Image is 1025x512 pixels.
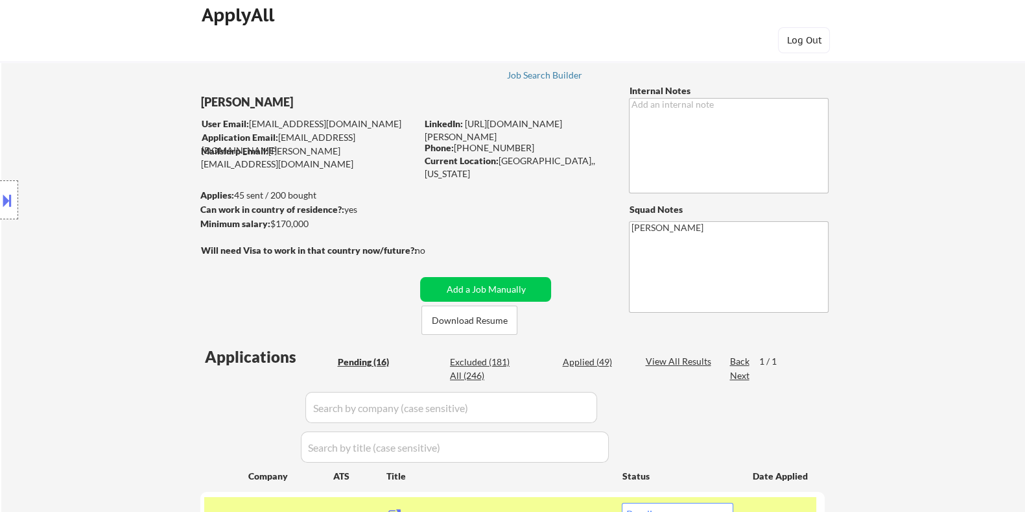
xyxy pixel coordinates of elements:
[248,470,333,483] div: Company
[645,355,714,368] div: View All Results
[507,70,583,83] a: Job Search Builder
[200,204,344,215] strong: Can work in country of residence?:
[424,154,607,180] div: [GEOGRAPHIC_DATA],, [US_STATE]
[337,356,402,369] div: Pending (16)
[759,355,788,368] div: 1 / 1
[386,470,609,483] div: Title
[305,392,597,423] input: Search by company (case sensitive)
[729,369,750,382] div: Next
[450,356,515,369] div: Excluded (181)
[200,94,467,110] div: [PERSON_NAME]
[201,117,416,130] div: [EMAIL_ADDRESS][DOMAIN_NAME]
[622,464,733,487] div: Status
[200,218,270,229] strong: Minimum salary:
[200,203,412,216] div: yes
[200,145,268,156] strong: Mailslurp Email:
[301,432,609,463] input: Search by title (case sensitive)
[424,142,453,153] strong: Phone:
[629,203,829,216] div: Squad Notes
[424,141,607,154] div: [PHONE_NUMBER]
[752,470,809,483] div: Date Applied
[450,369,515,382] div: All (246)
[424,118,561,142] a: [URL][DOMAIN_NAME][PERSON_NAME]
[421,306,517,335] button: Download Resume
[507,71,583,80] div: Job Search Builder
[201,132,277,143] strong: Application Email:
[200,189,416,202] div: 45 sent / 200 bought
[562,356,627,369] div: Applied (49)
[729,355,750,368] div: Back
[204,349,333,365] div: Applications
[333,470,386,483] div: ATS
[424,118,462,129] strong: LinkedIn:
[201,4,277,26] div: ApplyAll
[414,244,451,257] div: no
[424,155,498,166] strong: Current Location:
[778,27,830,53] button: Log Out
[200,145,416,170] div: [PERSON_NAME][EMAIL_ADDRESS][DOMAIN_NAME]
[201,131,416,156] div: [EMAIL_ADDRESS][DOMAIN_NAME]
[420,277,551,302] button: Add a Job Manually
[629,84,829,97] div: Internal Notes
[200,217,416,230] div: $170,000
[200,245,416,256] strong: Will need Visa to work in that country now/future?:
